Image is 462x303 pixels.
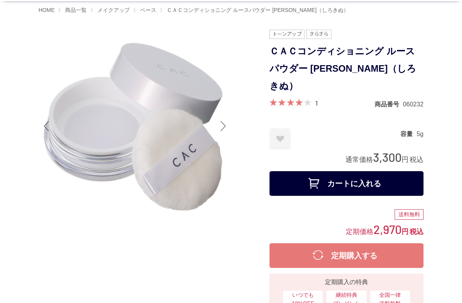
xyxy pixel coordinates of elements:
[400,130,417,138] dt: 容量
[395,209,423,220] div: 送料無料
[58,7,89,14] li: 〉
[269,128,291,150] a: お気に入りに登録する
[269,43,423,94] h1: ＣＡＣコンディショニング ルースパウダー [PERSON_NAME]（しろきぬ）
[165,7,349,13] a: ＣＡＣコンディショニング ルースパウダー [PERSON_NAME]（しろきぬ）
[167,7,349,13] span: ＣＡＣコンディショニング ルースパウダー [PERSON_NAME]（しろきぬ）
[315,99,318,107] a: 1
[139,7,156,13] a: ベース
[90,7,132,14] li: 〉
[65,7,87,13] span: 商品一覧
[269,243,423,268] button: 定期購入する
[269,171,423,196] button: カートに入れる
[375,100,403,108] dt: 商品番号
[345,156,373,163] span: 通常価格
[410,228,423,236] span: 税込
[273,278,420,287] div: 定期購入の特典
[160,7,351,14] li: 〉
[417,130,423,138] dd: 5g
[133,7,158,14] li: 〉
[402,156,408,163] span: 円
[306,30,332,39] img: さらさら
[38,30,231,222] img: ＣＡＣコンディショニング ルースパウダー 白絹（しろきぬ）
[38,7,55,13] a: HOME
[410,156,423,163] span: 税込
[403,100,423,108] dd: 060232
[97,7,130,13] span: メイクアップ
[373,150,402,164] span: 3,300
[96,7,130,13] a: メイクアップ
[402,228,408,236] span: 円
[140,7,156,13] span: ベース
[373,222,402,236] span: 2,970
[64,7,87,13] a: 商品一覧
[269,30,305,39] img: トーンアップ
[346,227,373,236] span: 定期価格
